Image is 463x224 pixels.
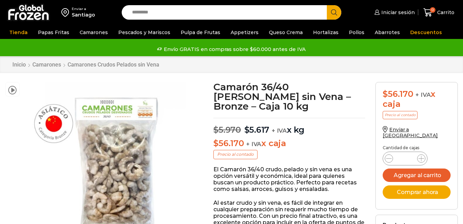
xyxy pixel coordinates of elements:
[373,6,415,19] a: Iniciar sesión
[213,150,258,159] p: Precio al contado
[383,89,388,99] span: $
[213,138,219,148] span: $
[407,26,445,39] a: Descuentos
[244,125,270,135] bdi: 5.617
[213,118,365,135] p: x kg
[310,26,342,39] a: Hortalizas
[380,9,415,16] span: Iniciar sesión
[213,138,244,148] bdi: 56.170
[72,7,95,11] div: Enviar a
[399,154,412,163] input: Product quantity
[177,26,224,39] a: Pulpa de Frutas
[430,7,435,13] span: 0
[383,89,413,99] bdi: 56.170
[383,111,417,119] p: Precio al contado
[244,125,250,135] span: $
[345,26,368,39] a: Pollos
[246,141,261,147] span: + IVA
[272,127,287,134] span: + IVA
[383,185,451,199] button: Comprar ahora
[12,61,160,68] nav: Breadcrumb
[6,26,31,39] a: Tienda
[383,145,451,150] p: Cantidad de cajas
[265,26,306,39] a: Queso Crema
[213,82,365,111] h1: Camarón 36/40 [PERSON_NAME] sin Vena – Bronze – Caja 10 kg
[12,61,26,68] a: Inicio
[415,91,431,98] span: + IVA
[67,61,160,68] a: Camarones Crudos Pelados sin Vena
[61,7,72,18] img: address-field-icon.svg
[213,139,365,149] p: x caja
[213,125,219,135] span: $
[227,26,262,39] a: Appetizers
[32,61,61,68] a: Camarones
[115,26,174,39] a: Pescados y Mariscos
[371,26,403,39] a: Abarrotes
[435,9,454,16] span: Carrito
[383,126,438,139] a: Enviar a [GEOGRAPHIC_DATA]
[72,11,95,18] div: Santiago
[383,89,451,109] div: x caja
[383,169,451,182] button: Agregar al carrito
[213,125,241,135] bdi: 5.970
[327,5,341,20] button: Search button
[213,166,365,193] p: El Camarón 36/40 crudo, pelado y sin vena es una opción versátil y económica, ideal para quienes ...
[76,26,111,39] a: Camarones
[422,4,456,21] a: 0 Carrito
[34,26,73,39] a: Papas Fritas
